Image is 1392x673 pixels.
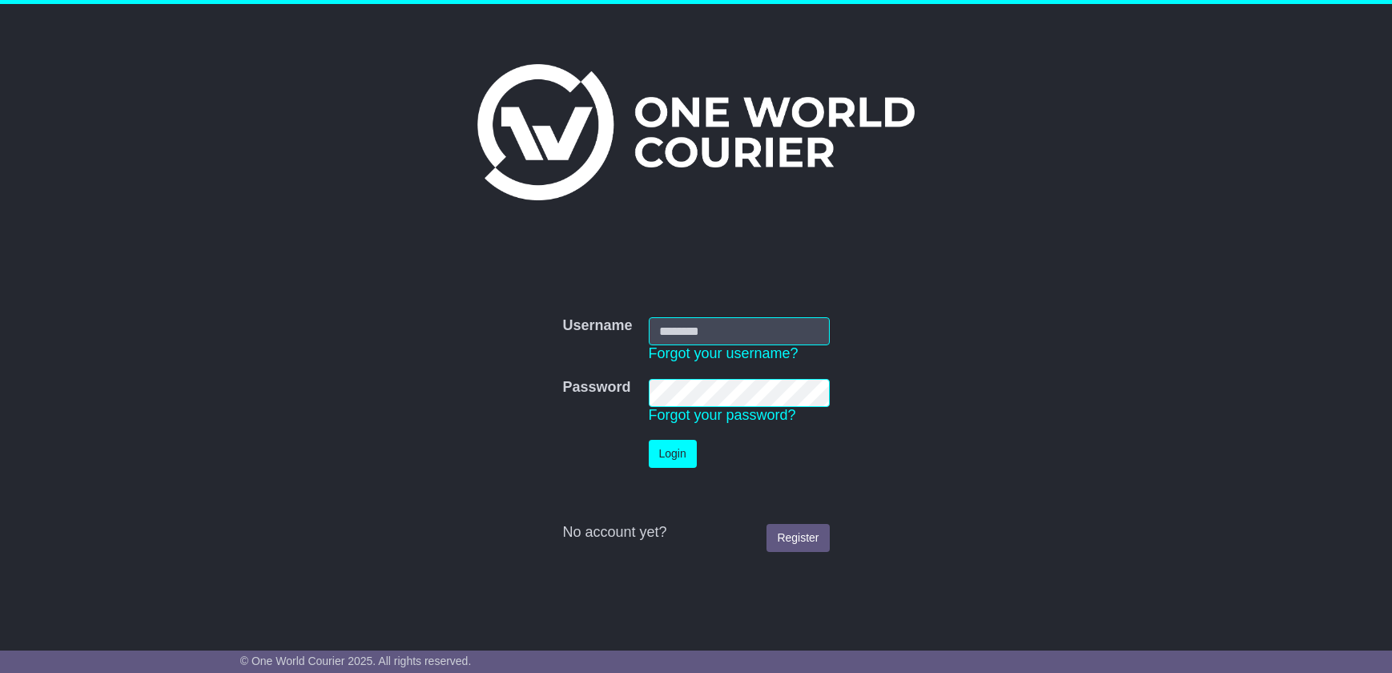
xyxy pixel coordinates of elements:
[477,64,915,200] img: One World
[649,440,697,468] button: Login
[240,655,472,667] span: © One World Courier 2025. All rights reserved.
[562,317,632,335] label: Username
[562,524,829,542] div: No account yet?
[649,345,799,361] a: Forgot your username?
[766,524,829,552] a: Register
[649,407,796,423] a: Forgot your password?
[562,379,630,397] label: Password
